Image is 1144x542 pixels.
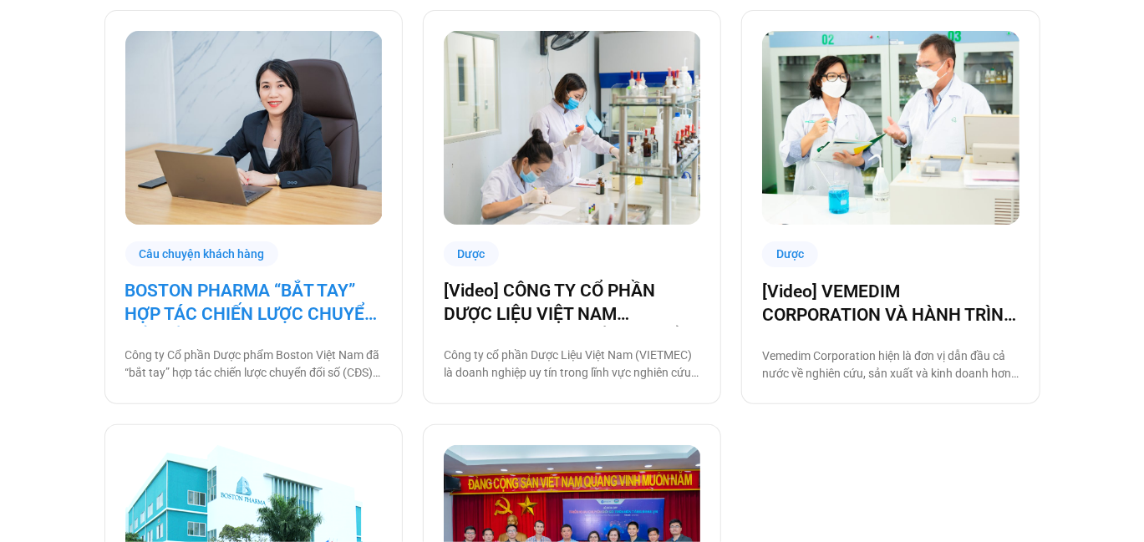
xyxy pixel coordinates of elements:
p: Công ty cổ phần Dược Liệu Việt Nam (VIETMEC) là doanh nghiệp uy tín trong lĩnh vực nghiên cứu và ... [444,347,700,382]
div: Dược [762,241,818,267]
a: Vietmec-chuyen-doi-so-base.vn [444,31,700,224]
div: Câu chuyện khách hàng [125,241,279,267]
p: Công ty Cổ phần Dược phẩm Boston Việt Nam đã “bắt tay” hợp tác chiến lược chuyển đổi số (CĐS) cùn... [125,347,382,382]
img: boston pharma chuyển đổi số cùng base [125,31,383,224]
p: Vemedim Corporation hiện là đơn vị dẫn đầu cả nước về nghiên cứu, sản xuất và kinh doanh hơn 1000... [762,348,1019,383]
div: Dược [444,241,500,267]
a: [Video] CÔNG TY CỔ PHẦN DƯỢC LIỆU VIỆT NAM (VIETMEC) TĂNG TỐC CHUYỂN ĐỔI SỐ CÙNG [DOMAIN_NAME] [444,280,700,327]
a: vemedim-chuyen-doi-so-base.vn [762,31,1019,224]
a: boston pharma chuyển đổi số cùng base [125,31,382,224]
img: Vietmec-chuyen-doi-so-base.vn [444,31,701,224]
a: [Video] VEMEDIM CORPORATION VÀ HÀNH TRÌNH SỐ HÓA KHÔNG GIAN LÀM VIỆC TRÊN NỀN TẢNG [DOMAIN_NAME] [762,281,1019,327]
a: BOSTON PHARMA “BẮT TAY” HỢP TÁC CHIẾN LƯỢC CHUYỂN ĐỔI SỐ CÙNG [DOMAIN_NAME] [125,280,382,327]
img: vemedim-chuyen-doi-so-base.vn [762,31,1019,224]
